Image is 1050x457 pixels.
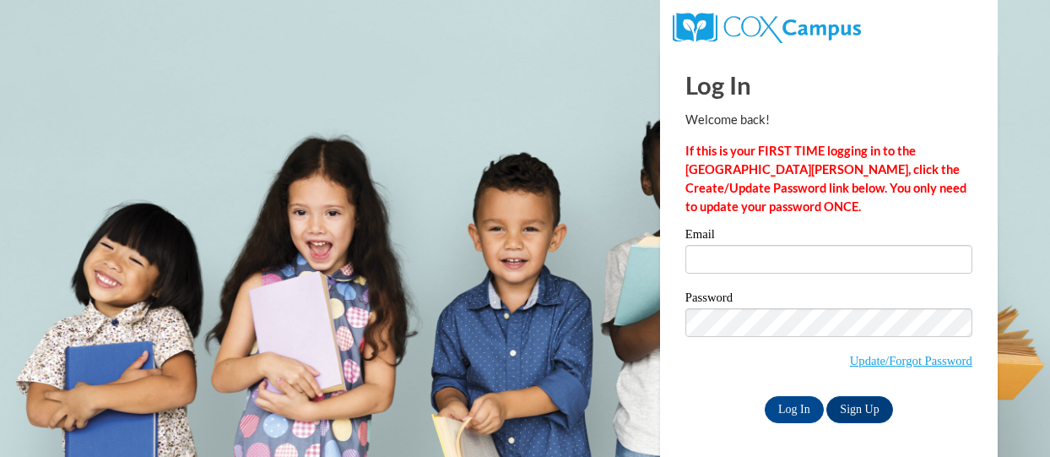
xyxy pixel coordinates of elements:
[685,291,972,308] label: Password
[673,19,861,34] a: COX Campus
[685,228,972,245] label: Email
[685,144,966,214] strong: If this is your FIRST TIME logging in to the [GEOGRAPHIC_DATA][PERSON_NAME], click the Create/Upd...
[850,354,972,367] a: Update/Forgot Password
[765,396,824,423] input: Log In
[685,68,972,102] h1: Log In
[685,111,972,129] p: Welcome back!
[673,13,861,43] img: COX Campus
[826,396,892,423] a: Sign Up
